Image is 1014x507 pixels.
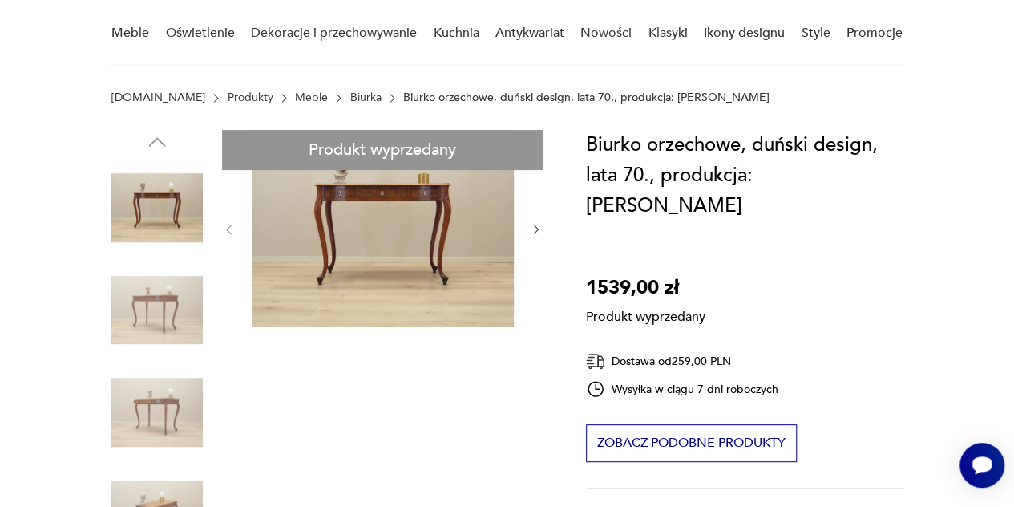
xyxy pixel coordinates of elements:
p: Biurko orzechowe, duński design, lata 70., produkcja: [PERSON_NAME] [403,91,770,104]
p: Produkt wyprzedany [586,303,705,326]
a: Kuchnia [433,2,479,64]
a: Nowości [580,2,632,64]
a: Meble [111,2,149,64]
a: Style [801,2,830,64]
a: Klasyki [648,2,688,64]
h1: Biurko orzechowe, duński design, lata 70., produkcja: [PERSON_NAME] [586,130,903,221]
a: Biurka [350,91,382,104]
a: Antykwariat [495,2,564,64]
a: Promocje [846,2,903,64]
a: Produkty [228,91,273,104]
a: Ikony designu [704,2,785,64]
a: Oświetlenie [166,2,235,64]
img: Ikona dostawy [586,351,605,371]
button: Zobacz podobne produkty [586,424,797,462]
div: Dostawa od 259,00 PLN [586,351,778,371]
iframe: Smartsupp widget button [959,443,1004,488]
a: Dekoracje i przechowywanie [251,2,417,64]
div: Wysyłka w ciągu 7 dni roboczych [586,379,778,399]
a: Meble [295,91,328,104]
p: 1539,00 zł [586,273,705,303]
a: [DOMAIN_NAME] [111,91,205,104]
